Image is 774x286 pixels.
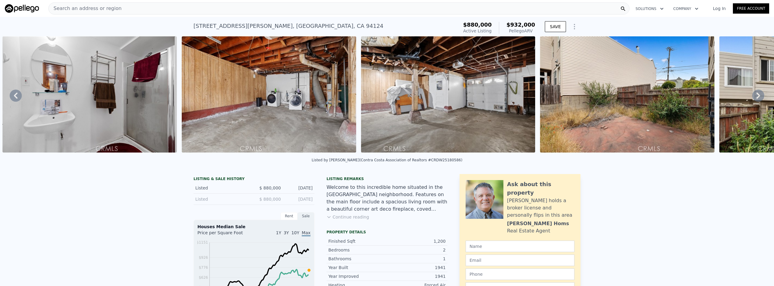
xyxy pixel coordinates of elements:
[199,265,208,270] tspan: $776
[733,3,769,14] a: Free Account
[284,230,289,235] span: 3Y
[387,247,446,253] div: 2
[545,21,566,32] button: SAVE
[506,21,535,28] span: $932,000
[298,212,314,220] div: Sale
[568,21,580,33] button: Show Options
[507,220,569,227] div: [PERSON_NAME] Homs
[507,180,574,197] div: Ask about this property
[328,247,387,253] div: Bedrooms
[197,230,254,239] div: Price per Square Foot
[182,36,356,153] img: Sale: 167555754 Parcel: 55687775
[328,273,387,279] div: Year Improved
[387,238,446,244] div: 1,200
[197,224,311,230] div: Houses Median Sale
[281,212,298,220] div: Rent
[463,21,492,28] span: $880,000
[286,196,313,202] div: [DATE]
[259,186,281,190] span: $ 880,000
[327,184,447,213] div: Welcome to this incredible home situated in the [GEOGRAPHIC_DATA] neighborhood. Features on the m...
[507,227,550,235] div: Real Estate Agent
[276,230,281,235] span: 1Y
[540,36,714,153] img: Sale: 167555754 Parcel: 55687775
[506,28,535,34] div: Pellego ARV
[193,176,314,182] div: LISTING & SALE HISTORY
[5,4,39,13] img: Pellego
[2,36,177,153] img: Sale: 167555754 Parcel: 55687775
[327,214,369,220] button: Continue reading
[49,5,122,12] span: Search an address or region
[312,158,463,162] div: Listed by [PERSON_NAME] (Contra Costa Association of Realtors #CRDW25180586)
[291,230,299,235] span: 10Y
[706,5,733,12] a: Log In
[328,256,387,262] div: Bathrooms
[328,265,387,271] div: Year Built
[193,22,383,30] div: [STREET_ADDRESS][PERSON_NAME] , [GEOGRAPHIC_DATA] , CA 94124
[327,176,447,181] div: Listing remarks
[507,197,574,219] div: [PERSON_NAME] holds a broker license and personally flips in this area
[387,256,446,262] div: 1
[466,255,574,266] input: Email
[463,28,492,33] span: Active Listing
[195,196,249,202] div: Listed
[259,197,281,202] span: $ 880,000
[631,3,668,14] button: Solutions
[286,185,313,191] div: [DATE]
[302,230,311,236] span: Max
[197,240,208,245] tspan: $1151
[199,255,208,260] tspan: $926
[668,3,703,14] button: Company
[387,273,446,279] div: 1941
[327,230,447,235] div: Property details
[328,238,387,244] div: Finished Sqft
[195,185,249,191] div: Listed
[361,36,535,153] img: Sale: 167555754 Parcel: 55687775
[387,265,446,271] div: 1941
[466,241,574,252] input: Name
[466,268,574,280] input: Phone
[199,275,208,280] tspan: $626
